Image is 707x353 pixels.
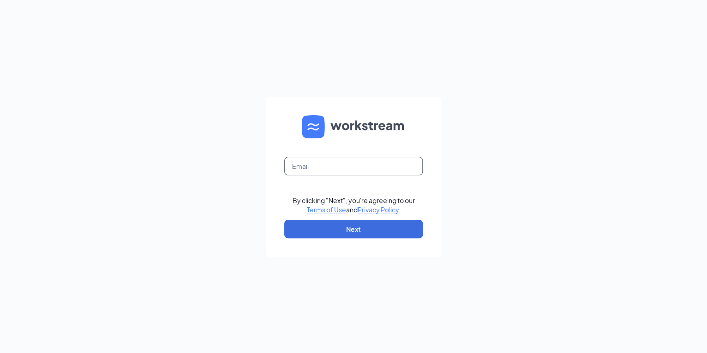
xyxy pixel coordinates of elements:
input: Email [284,157,423,175]
button: Next [284,220,423,238]
img: WS logo and Workstream text [302,115,405,138]
div: By clicking "Next", you're agreeing to our and . [293,196,415,214]
a: Terms of Use [307,205,346,214]
a: Privacy Policy [358,205,399,214]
